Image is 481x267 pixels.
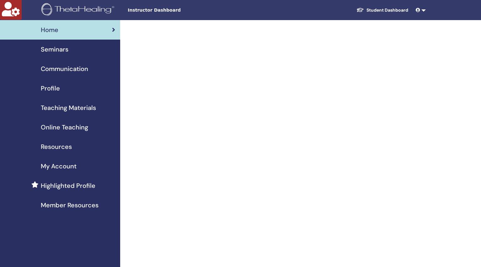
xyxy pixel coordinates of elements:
span: Online Teaching [41,123,88,132]
a: Student Dashboard [351,4,413,16]
span: Communication [41,64,88,74]
span: Teaching Materials [41,103,96,112]
span: Member Resources [41,200,99,210]
span: Highlighted Profile [41,181,95,190]
img: logo.png [41,3,116,17]
span: Home [41,25,58,35]
span: My Account [41,161,77,171]
span: Profile [41,84,60,93]
span: Seminars [41,45,68,54]
span: Resources [41,142,72,151]
img: graduation-cap-white.svg [356,7,364,13]
span: Instructor Dashboard [128,7,222,14]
